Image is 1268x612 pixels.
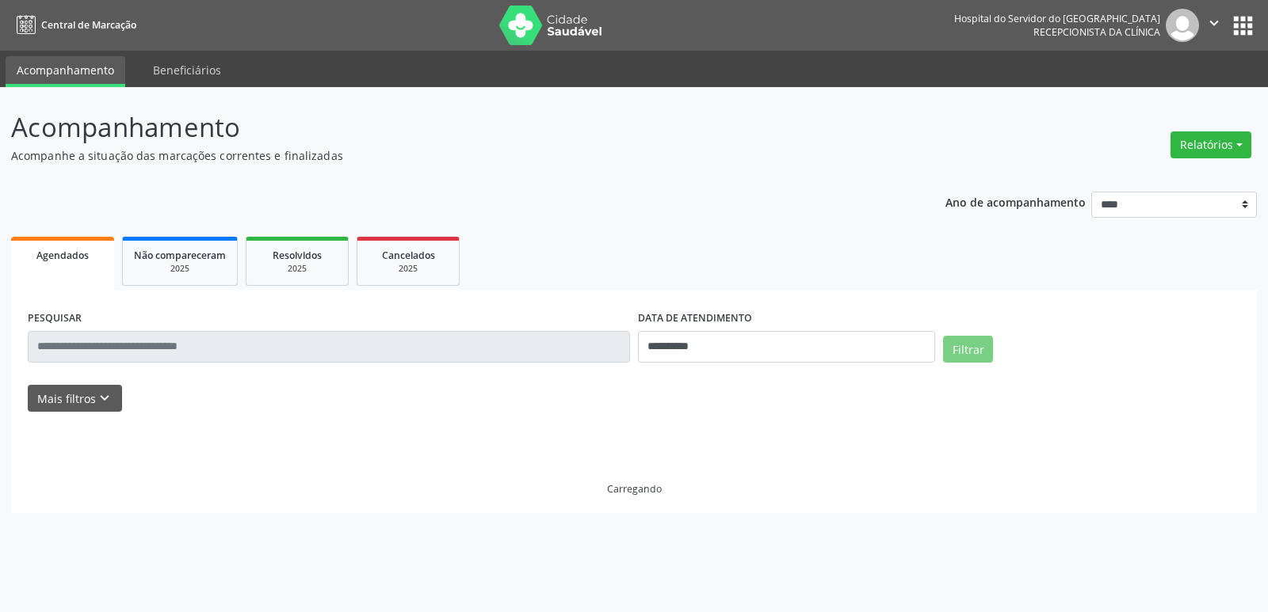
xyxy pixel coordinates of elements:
div: 2025 [134,263,226,275]
button: Mais filtroskeyboard_arrow_down [28,385,122,412]
p: Acompanhamento [11,108,883,147]
div: Carregando [607,482,662,496]
label: PESQUISAR [28,306,82,331]
i: keyboard_arrow_down [96,390,113,407]
span: Resolvidos [273,249,322,262]
span: Cancelados [382,249,435,262]
span: Recepcionista da clínica [1033,25,1160,39]
div: Hospital do Servidor do [GEOGRAPHIC_DATA] [954,12,1160,25]
p: Ano de acompanhamento [945,192,1086,211]
span: Agendados [36,249,89,262]
span: Central de Marcação [41,18,136,32]
button: Relatórios [1171,131,1251,158]
img: img [1166,9,1199,42]
button:  [1199,9,1229,42]
p: Acompanhe a situação das marcações correntes e finalizadas [11,147,883,164]
a: Beneficiários [142,56,232,84]
i:  [1205,14,1223,32]
a: Central de Marcação [11,12,136,38]
span: Não compareceram [134,249,226,262]
label: DATA DE ATENDIMENTO [638,306,752,331]
button: Filtrar [943,336,993,363]
button: apps [1229,12,1257,40]
a: Acompanhamento [6,56,125,87]
div: 2025 [258,263,337,275]
div: 2025 [369,263,448,275]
